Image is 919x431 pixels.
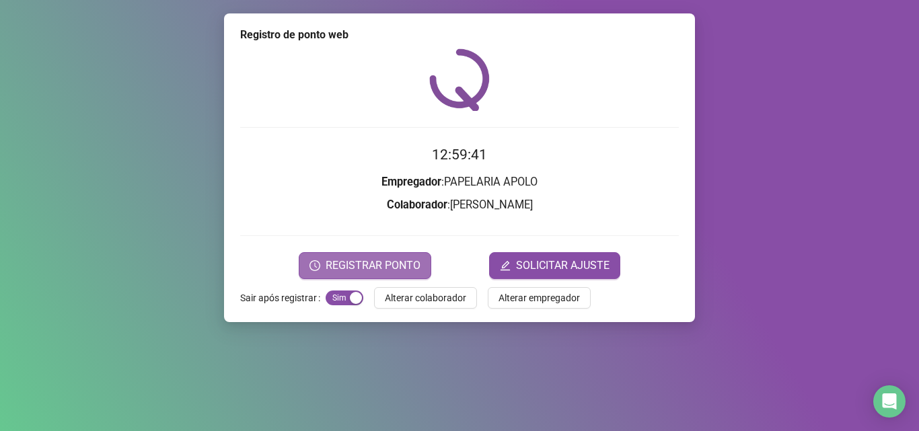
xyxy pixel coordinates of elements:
[500,260,511,271] span: edit
[240,196,679,214] h3: : [PERSON_NAME]
[387,198,447,211] strong: Colaborador
[488,287,591,309] button: Alterar empregador
[499,290,580,305] span: Alterar empregador
[381,175,441,188] strong: Empregador
[385,290,466,305] span: Alterar colaborador
[374,287,477,309] button: Alterar colaborador
[240,287,326,309] label: Sair após registrar
[240,27,679,43] div: Registro de ponto web
[873,385,906,418] div: Open Intercom Messenger
[309,260,320,271] span: clock-circle
[240,173,679,191] h3: : PAPELARIA APOLO
[299,252,431,279] button: REGISTRAR PONTO
[429,48,490,111] img: QRPoint
[489,252,620,279] button: editSOLICITAR AJUSTE
[432,147,487,163] time: 12:59:41
[326,258,420,274] span: REGISTRAR PONTO
[516,258,610,274] span: SOLICITAR AJUSTE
